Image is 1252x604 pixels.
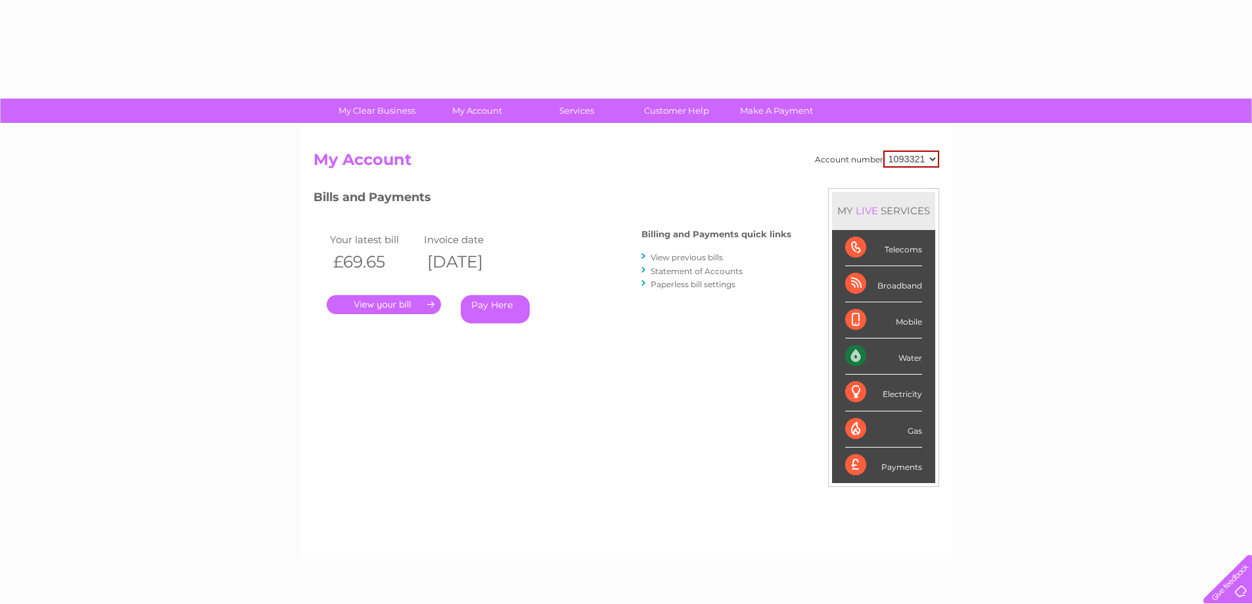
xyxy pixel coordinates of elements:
div: Account number [815,151,939,168]
div: MY SERVICES [832,192,935,229]
a: View previous bills [651,252,723,262]
a: Make A Payment [722,99,831,123]
div: Payments [845,448,922,483]
div: LIVE [853,204,881,217]
div: Broadband [845,266,922,302]
a: Customer Help [622,99,731,123]
a: Services [522,99,631,123]
div: Electricity [845,375,922,411]
h4: Billing and Payments quick links [641,229,791,239]
div: Mobile [845,302,922,338]
a: My Account [423,99,531,123]
td: Your latest bill [327,231,421,248]
td: Invoice date [421,231,515,248]
h2: My Account [313,151,939,175]
div: Telecoms [845,230,922,266]
h3: Bills and Payments [313,188,791,211]
div: Water [845,338,922,375]
a: . [327,295,441,314]
div: Gas [845,411,922,448]
th: [DATE] [421,248,515,275]
a: Statement of Accounts [651,266,743,276]
a: My Clear Business [323,99,431,123]
a: Pay Here [461,295,530,323]
th: £69.65 [327,248,421,275]
a: Paperless bill settings [651,279,735,289]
